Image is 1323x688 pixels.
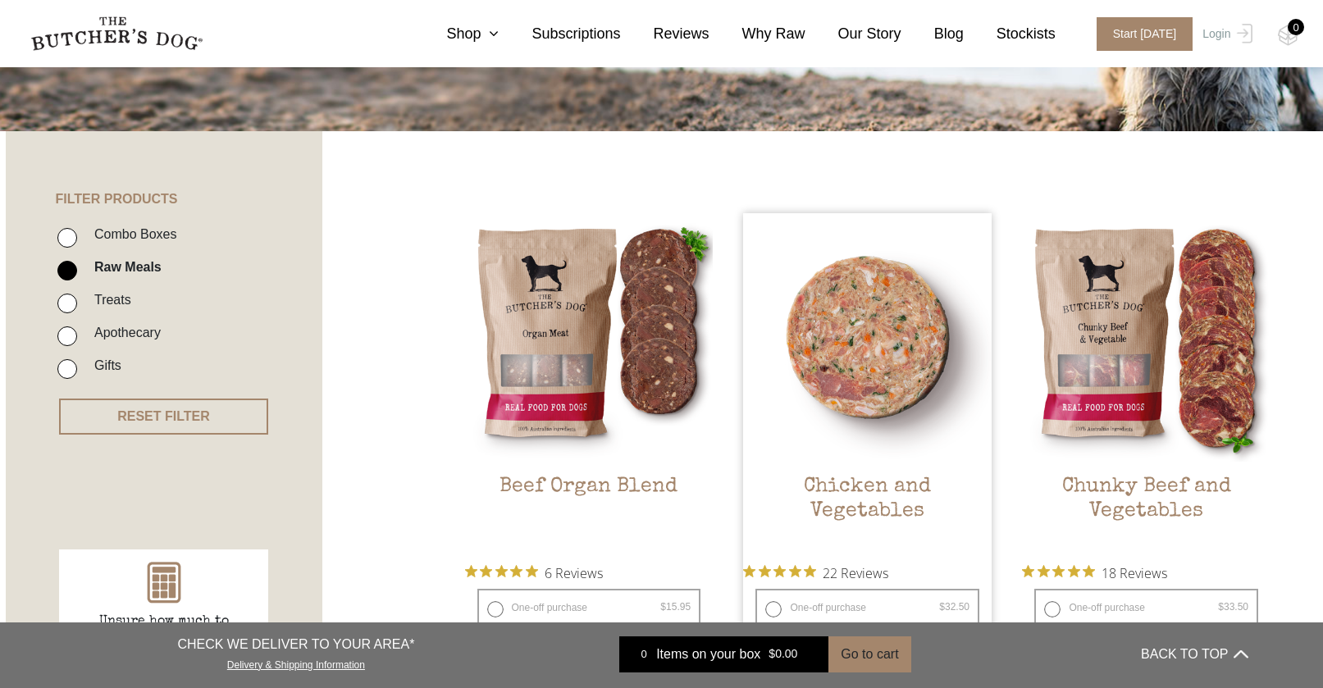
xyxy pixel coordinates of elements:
[82,612,246,651] p: Unsure how much to feed?
[1198,17,1252,51] a: Login
[86,289,131,311] label: Treats
[86,321,161,344] label: Apothecary
[769,648,775,661] span: $
[769,648,797,661] bdi: 0.00
[1102,560,1167,585] span: 18 Reviews
[939,601,969,613] bdi: 32.50
[227,655,365,671] a: Delivery & Shipping Information
[1022,560,1167,585] button: Rated 5 out of 5 stars from 18 reviews. Jump to reviews.
[1218,601,1248,613] bdi: 33.50
[477,589,701,626] label: One-off purchase
[86,223,177,245] label: Combo Boxes
[805,23,901,45] a: Our Story
[656,645,760,664] span: Items on your box
[86,354,121,376] label: Gifts
[1022,213,1271,462] img: Chunky Beef and Vegetables
[743,475,992,552] h2: Chicken and Vegetables
[545,560,603,585] span: 6 Reviews
[660,601,691,613] bdi: 15.95
[1022,475,1271,552] h2: Chunky Beef and Vegetables
[6,131,322,207] h4: FILTER PRODUCTS
[1218,601,1224,613] span: $
[823,560,888,585] span: 22 Reviews
[709,23,805,45] a: Why Raw
[465,475,714,552] h2: Beef Organ Blend
[619,636,828,672] a: 0 Items on your box $0.00
[621,23,709,45] a: Reviews
[413,23,499,45] a: Shop
[1080,17,1199,51] a: Start [DATE]
[1034,589,1258,626] label: One-off purchase
[465,213,714,552] a: Beef Organ BlendBeef Organ Blend
[964,23,1056,45] a: Stockists
[1141,635,1248,674] button: BACK TO TOP
[755,589,979,626] label: One-off purchase
[632,646,656,663] div: 0
[828,636,910,672] button: Go to cart
[465,213,714,462] img: Beef Organ Blend
[1022,213,1271,552] a: Chunky Beef and VegetablesChunky Beef and Vegetables
[1278,25,1298,46] img: TBD_Cart-Empty.png
[939,601,945,613] span: $
[86,256,162,278] label: Raw Meals
[743,213,992,552] a: Chicken and Vegetables
[465,560,603,585] button: Rated 5 out of 5 stars from 6 reviews. Jump to reviews.
[1097,17,1193,51] span: Start [DATE]
[177,635,414,654] p: CHECK WE DELIVER TO YOUR AREA*
[59,399,268,435] button: RESET FILTER
[743,560,888,585] button: Rated 4.9 out of 5 stars from 22 reviews. Jump to reviews.
[901,23,964,45] a: Blog
[1288,19,1304,35] div: 0
[499,23,620,45] a: Subscriptions
[660,601,666,613] span: $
